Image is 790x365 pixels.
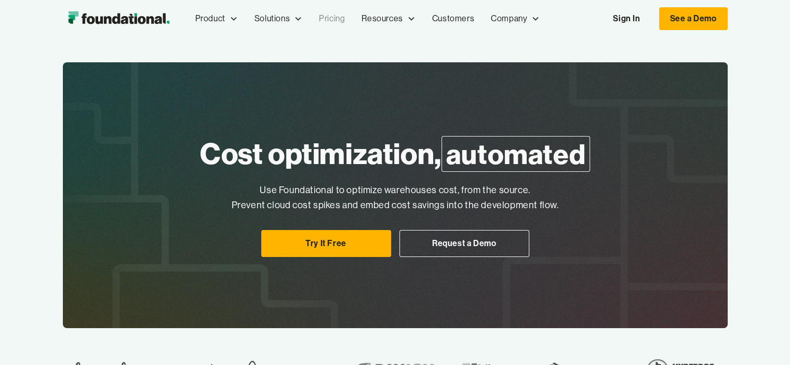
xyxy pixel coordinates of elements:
div: Solutions [246,2,311,36]
div: Resources [361,12,403,25]
a: See a Demo [659,7,728,30]
a: Pricing [311,2,353,36]
div: Product [195,12,225,25]
div: Resources [353,2,423,36]
div: Company [491,12,527,25]
h1: Cost optimization, [200,133,590,174]
iframe: Chat Widget [604,245,790,365]
div: Solutions [255,12,290,25]
a: Try It Free [261,230,391,257]
a: Sign In [602,8,650,30]
span: automated [441,136,590,172]
a: home [63,8,175,29]
p: Use Foundational to optimize warehouses cost, from the source. Prevent cloud cost spikes and embe... [200,183,590,213]
a: Request a Demo [399,230,529,257]
a: Customers [424,2,483,36]
img: Foundational Logo [63,8,175,29]
div: Product [187,2,246,36]
div: Company [483,2,548,36]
